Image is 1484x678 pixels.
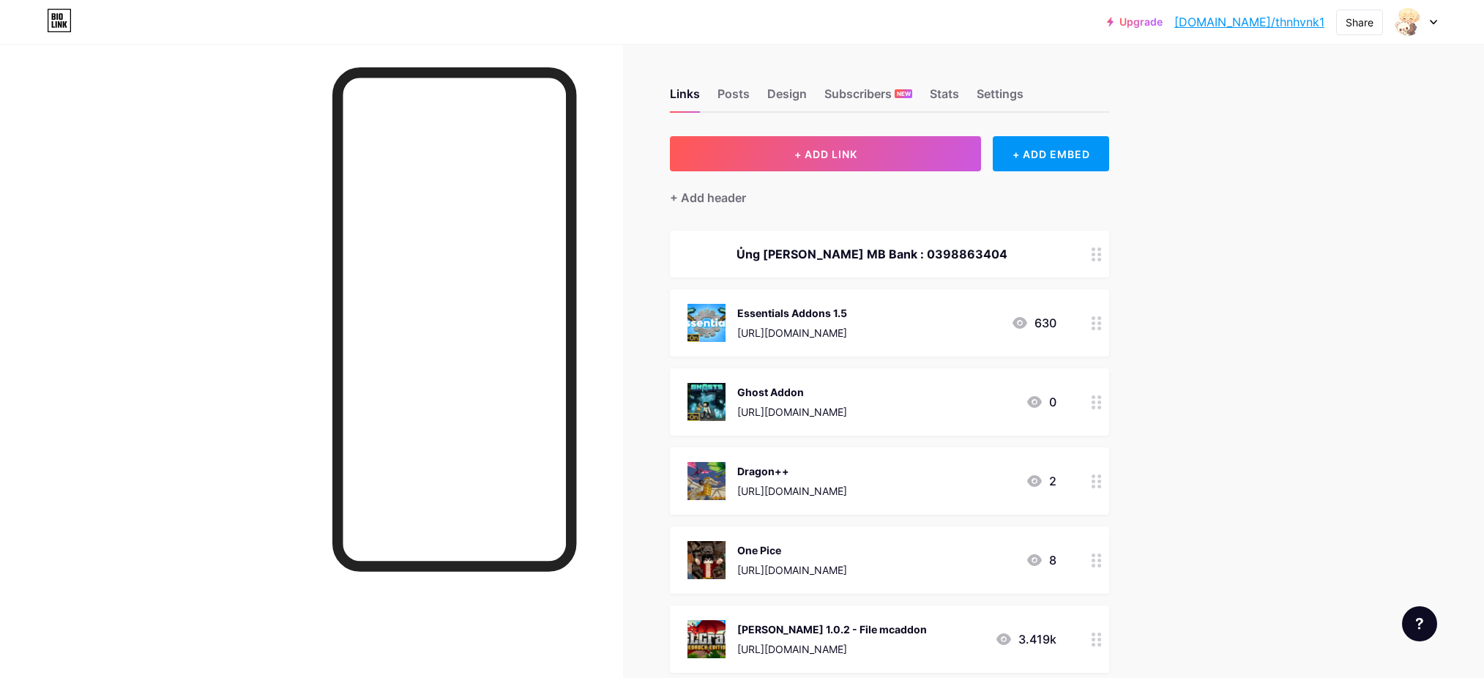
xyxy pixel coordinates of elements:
[737,562,847,578] div: [URL][DOMAIN_NAME]
[897,89,911,98] span: NEW
[737,622,927,637] div: [PERSON_NAME] 1.0.2 - File mcaddon
[737,543,847,558] div: One Pice
[737,384,847,400] div: Ghost Addon
[670,136,981,171] button: + ADD LINK
[670,189,746,206] div: + Add header
[737,483,847,499] div: [URL][DOMAIN_NAME]
[1011,314,1056,332] div: 630
[737,404,847,420] div: [URL][DOMAIN_NAME]
[1026,472,1056,490] div: 2
[995,630,1056,648] div: 3.419k
[1107,16,1163,28] a: Upgrade
[737,463,847,479] div: Dragon++
[1174,13,1324,31] a: [DOMAIN_NAME]/thnhvnk1
[977,85,1023,111] div: Settings
[737,641,927,657] div: [URL][DOMAIN_NAME]
[670,85,700,111] div: Links
[1394,8,1422,36] img: Thành Văn
[1026,393,1056,411] div: 0
[1026,551,1056,569] div: 8
[687,462,726,500] img: Dragon++
[1346,15,1373,30] div: Share
[993,136,1109,171] div: + ADD EMBED
[930,85,959,111] div: Stats
[737,305,847,321] div: Essentials Addons 1.5
[767,85,807,111] div: Design
[687,541,726,579] img: One Pice
[717,85,750,111] div: Posts
[687,620,726,658] img: Rl Craft 1.0.2 - File mcaddon
[687,245,1056,263] div: Ủng [PERSON_NAME] MB Bank : 0398863404
[824,85,912,111] div: Subscribers
[737,325,847,340] div: [URL][DOMAIN_NAME]
[794,148,857,160] span: + ADD LINK
[687,383,726,421] img: Ghost Addon
[687,304,726,342] img: Essentials Addons 1.5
